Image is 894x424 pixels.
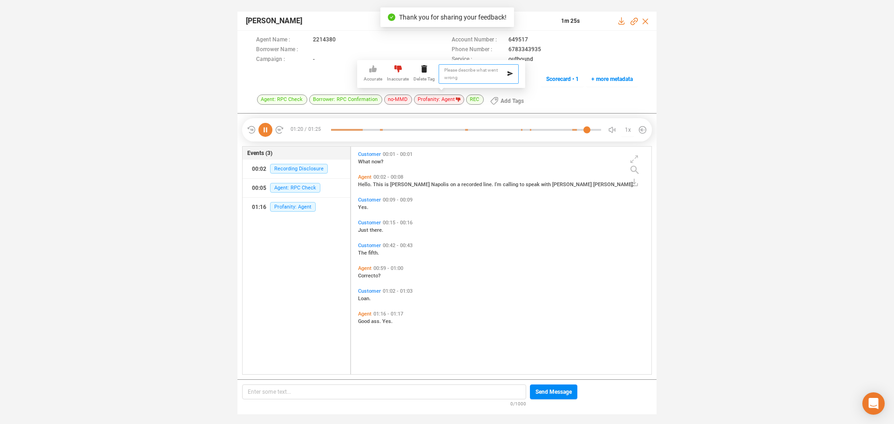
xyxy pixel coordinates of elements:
[862,392,885,415] div: Open Intercom Messenger
[358,204,368,210] span: Yes.
[372,265,405,271] span: 00:59 - 01:00
[256,55,308,65] span: Campaign :
[388,13,395,21] span: check-circle
[370,227,383,233] span: there.
[358,227,370,233] span: Just
[508,45,541,55] span: 6783343935
[270,202,316,212] span: Profanity: Agent
[414,94,464,105] span: Profanity: Agent
[591,72,633,87] span: + more metadata
[364,75,382,83] span: Accurate
[358,242,381,249] span: Customer
[358,174,372,180] span: Agent
[381,220,414,226] span: 00:15 - 00:16
[372,311,405,317] span: 01:16 - 01:17
[381,197,414,203] span: 00:09 - 00:09
[358,273,380,279] span: Correcto?
[625,122,631,137] span: 1x
[399,13,507,21] span: Thank you for sharing your feedback!
[371,318,382,324] span: ass.
[494,182,503,188] span: I'm
[381,151,414,157] span: 00:01 - 00:01
[358,182,373,188] span: Hello.
[358,151,381,157] span: Customer
[450,182,457,188] span: on
[358,311,372,317] span: Agent
[368,250,379,256] span: fifth.
[535,384,572,399] span: Send Message
[382,318,393,324] span: Yes.
[246,15,302,27] span: [PERSON_NAME]
[508,55,533,65] span: outbound
[270,183,320,193] span: Agent: RPC Check
[257,94,307,105] span: Agent: RPC Check
[358,220,381,226] span: Customer
[252,162,266,176] div: 00:02
[358,288,381,294] span: Customer
[372,159,383,165] span: now?
[243,198,350,216] button: 01:16Profanity: Agent
[413,75,435,83] span: Delete Tag
[508,35,528,45] span: 649517
[483,182,494,188] span: line.
[452,55,504,65] span: Service :
[243,160,350,178] button: 00:02Recording Disclosure
[546,72,579,87] span: Scorecard • 1
[530,384,577,399] button: Send Message
[621,123,634,136] button: 1x
[381,288,414,294] span: 01:02 - 01:03
[373,182,385,188] span: This
[466,94,484,105] span: REC
[358,159,372,165] span: What
[501,94,524,108] span: Add Tags
[485,94,529,108] button: Add Tags
[358,250,368,256] span: The
[452,45,504,55] span: Phone Number :
[385,182,390,188] span: is
[384,94,412,105] span: no-MMD
[309,94,382,105] span: Borrower: RPC Confirmation
[313,55,315,65] span: -
[541,182,552,188] span: with
[243,179,350,197] button: 00:05Agent: RPC Check
[358,296,371,302] span: Loan.
[586,72,638,87] button: + more metadata
[256,35,308,45] span: Agent Name :
[510,399,526,407] span: 0/1000
[372,174,405,180] span: 00:02 - 00:08
[358,265,372,271] span: Agent
[387,75,409,83] span: Inaccurate
[381,242,414,249] span: 00:42 - 00:43
[313,35,336,45] span: 2214380
[358,197,381,203] span: Customer
[593,182,634,188] span: [PERSON_NAME].
[252,200,266,215] div: 01:16
[520,182,526,188] span: to
[284,123,331,137] span: 01:20 / 01:25
[552,182,593,188] span: [PERSON_NAME]
[356,149,651,373] div: grid
[431,182,450,188] span: Napolis
[526,182,541,188] span: speak
[503,182,520,188] span: calling
[256,45,308,55] span: Borrower Name :
[461,182,483,188] span: recorded
[452,35,504,45] span: Account Number :
[541,72,584,87] button: Scorecard • 1
[561,18,580,24] span: 1m 25s
[457,182,461,188] span: a
[252,181,266,195] div: 00:05
[247,149,272,157] span: Events (3)
[270,164,328,174] span: Recording Disclosure
[390,182,431,188] span: [PERSON_NAME]
[358,318,371,324] span: Good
